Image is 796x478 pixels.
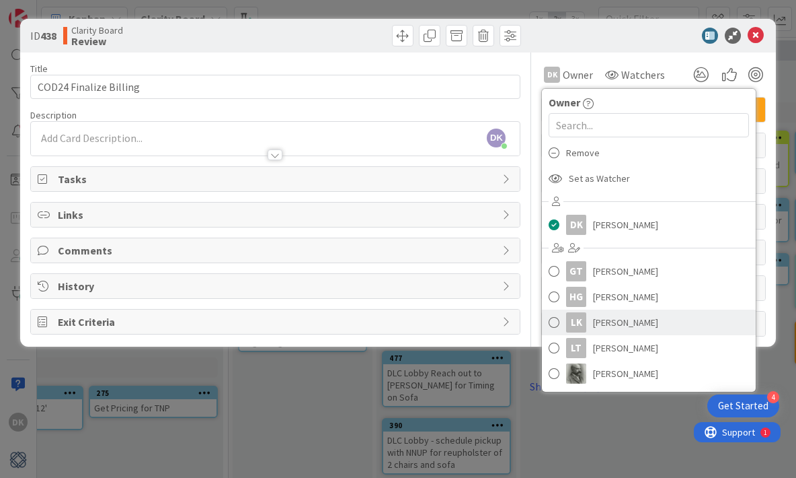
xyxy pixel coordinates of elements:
[58,314,496,330] span: Exit Criteria
[30,63,48,75] label: Title
[593,364,658,384] span: [PERSON_NAME]
[566,287,586,307] div: HG
[566,143,600,163] span: Remove
[30,75,521,99] input: type card name here...
[569,168,630,189] span: Set as Watcher
[542,259,756,284] a: GT[PERSON_NAME]
[30,28,56,44] span: ID
[593,287,658,307] span: [PERSON_NAME]
[549,94,580,110] span: Owner
[71,25,123,36] span: Clarity Board
[542,361,756,386] a: PA[PERSON_NAME]
[28,2,61,18] span: Support
[542,310,756,335] a: LK[PERSON_NAME]
[71,36,123,46] b: Review
[593,261,658,281] span: [PERSON_NAME]
[58,242,496,259] span: Comments
[40,29,56,42] b: 438
[58,171,496,187] span: Tasks
[593,312,658,333] span: [PERSON_NAME]
[58,207,496,223] span: Links
[549,113,749,137] input: Search...
[542,335,756,361] a: LT[PERSON_NAME]
[593,338,658,358] span: [PERSON_NAME]
[487,129,506,147] span: DK
[542,284,756,310] a: HG[PERSON_NAME]
[707,395,779,417] div: Open Get Started checklist, remaining modules: 4
[566,215,586,235] div: DK
[566,261,586,281] div: GT
[593,215,658,235] span: [PERSON_NAME]
[30,109,77,121] span: Description
[544,67,560,83] div: DK
[566,364,586,384] img: PA
[767,391,779,403] div: 4
[566,338,586,358] div: LT
[542,212,756,238] a: DK[PERSON_NAME]
[70,5,73,16] div: 1
[718,399,768,413] div: Get Started
[621,67,665,83] span: Watchers
[566,312,586,333] div: LK
[58,278,496,294] span: History
[563,67,593,83] span: Owner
